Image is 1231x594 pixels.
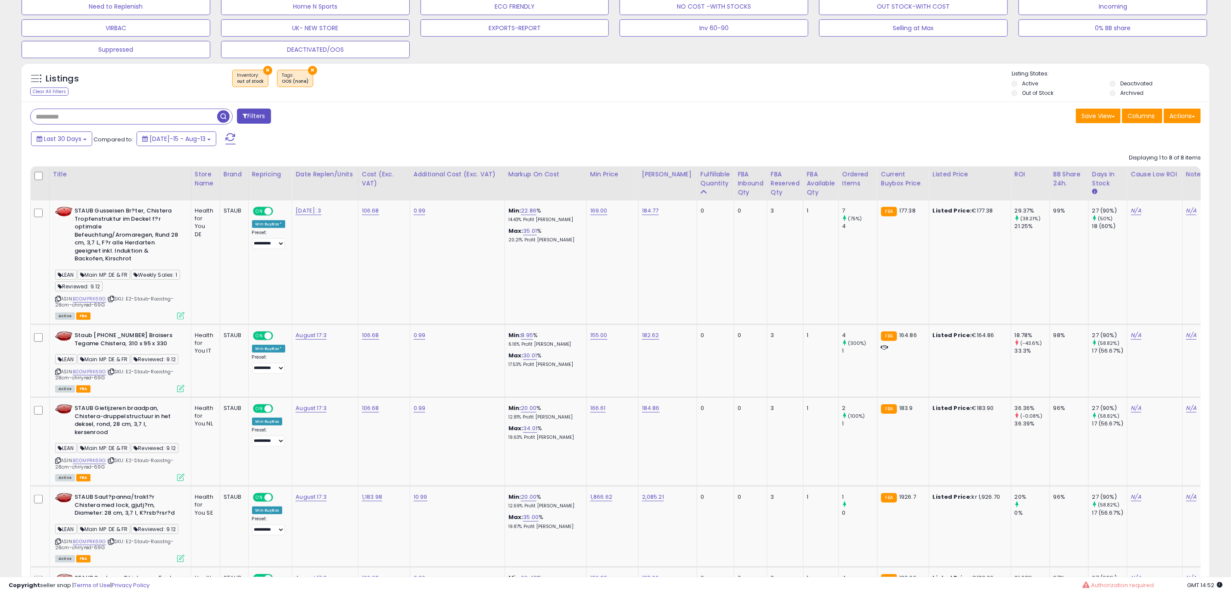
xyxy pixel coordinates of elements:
[523,513,539,522] a: 35.00
[1122,109,1162,123] button: Columns
[1120,80,1153,87] label: Deactivated
[1053,404,1082,412] div: 96%
[881,207,897,216] small: FBA
[75,331,179,350] b: Staub [PHONE_NUMBER] Braisers Tegame Chistera, 310 x 95 x 330
[1092,170,1124,188] div: Days In Stock
[296,331,327,340] a: August 17:3
[642,404,660,413] a: 184.86
[881,493,897,503] small: FBA
[1053,170,1085,188] div: BB Share 24h.
[78,524,131,534] span: Main MP: DE & FR
[1098,215,1113,222] small: (50%)
[131,354,178,364] span: Reviewed: 9.12
[55,313,75,320] span: All listings currently available for purchase on Amazon
[738,170,764,197] div: FBA inbound Qty
[933,331,1004,339] div: €164.86
[55,474,75,481] span: All listings currently available for purchase on Amazon
[224,170,245,179] div: Brand
[252,506,283,514] div: Win BuyBox
[1012,70,1209,78] p: Listing States:
[842,347,877,355] div: 1
[271,405,285,413] span: OFF
[1092,420,1127,428] div: 17 (56.67%)
[508,331,580,347] div: %
[224,404,242,412] div: STAUB
[271,208,285,215] span: OFF
[1186,206,1197,215] a: N/A
[1131,206,1141,215] a: N/A
[738,207,760,215] div: 0
[76,313,91,320] span: FBA
[1182,166,1221,200] th: CSV column name: cust_attr_3_Notes
[508,351,524,360] b: Max:
[771,404,797,412] div: 3
[78,354,131,364] span: Main MP: DE & FR
[508,414,580,420] p: 12.81% Profit [PERSON_NAME]
[53,170,187,179] div: Title
[1015,222,1050,230] div: 21.25%
[933,170,1007,179] div: Listed Price
[1020,340,1042,347] small: (-43.6%)
[237,109,271,124] button: Filters
[414,170,501,179] div: Additional Cost (Exc. VAT)
[76,474,91,481] span: FBA
[1015,404,1050,412] div: 36.36%
[1092,188,1097,196] small: Days In Stock.
[881,170,926,188] div: Current Buybox Price
[701,493,727,501] div: 0
[771,493,797,501] div: 3
[1098,501,1119,508] small: (58.82%)
[73,538,106,545] a: B00MPRK69G
[254,332,265,340] span: ON
[282,72,309,85] span: Tags :
[1019,19,1207,37] button: 0% BB share
[1053,331,1082,339] div: 98%
[1092,347,1127,355] div: 17 (56.67%)
[224,207,242,215] div: STAUB
[282,78,309,84] div: OOS (none)
[137,131,216,146] button: [DATE]-15 - Aug-13
[296,170,355,179] div: Date Replen/Units
[252,516,286,535] div: Preset:
[55,295,174,308] span: | SKU: E2-Staub-Roastng-28cm-chrryred-69G
[1186,331,1197,340] a: N/A
[1015,347,1050,355] div: 33.3%
[131,443,178,453] span: Reviewed: 9.12
[521,493,536,501] a: 20.00
[508,503,580,509] p: 12.69% Profit [PERSON_NAME]
[362,404,379,413] a: 106.68
[1015,493,1050,501] div: 20%
[1092,509,1127,517] div: 17 (56.67%)
[55,524,77,534] span: LEAN
[521,404,536,413] a: 20.00
[508,237,580,243] p: 20.21% Profit [PERSON_NAME]
[195,207,213,238] div: Health for You DE
[642,206,659,215] a: 184.77
[1186,493,1197,501] a: N/A
[933,331,972,339] b: Listed Price:
[362,331,379,340] a: 106.68
[22,41,210,58] button: Suppressed
[590,206,608,215] a: 169.00
[131,270,180,280] span: Weekly Sales: 1
[508,424,524,432] b: Max:
[1186,170,1218,179] div: Notes
[521,206,536,215] a: 22.86
[252,427,286,446] div: Preset:
[1020,215,1041,222] small: (38.21%)
[1128,112,1155,120] span: Columns
[75,404,179,438] b: STAUB Gietijzeren braadpan, Chistera-druppelstructuur in het deksel, rond, 28 cm, 3,7 l, kersenrood
[933,493,972,501] b: Listed Price:
[933,404,972,412] b: Listed Price:
[508,207,580,223] div: %
[642,331,659,340] a: 182.62
[252,354,286,373] div: Preset:
[590,404,606,413] a: 166.61
[31,131,92,146] button: Last 30 Days
[195,404,213,428] div: Health for You NL
[55,207,184,319] div: ASIN:
[1120,89,1144,97] label: Archived
[807,331,832,339] div: 1
[22,19,210,37] button: VIRBAC
[78,443,131,453] span: Main MP: DE & FR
